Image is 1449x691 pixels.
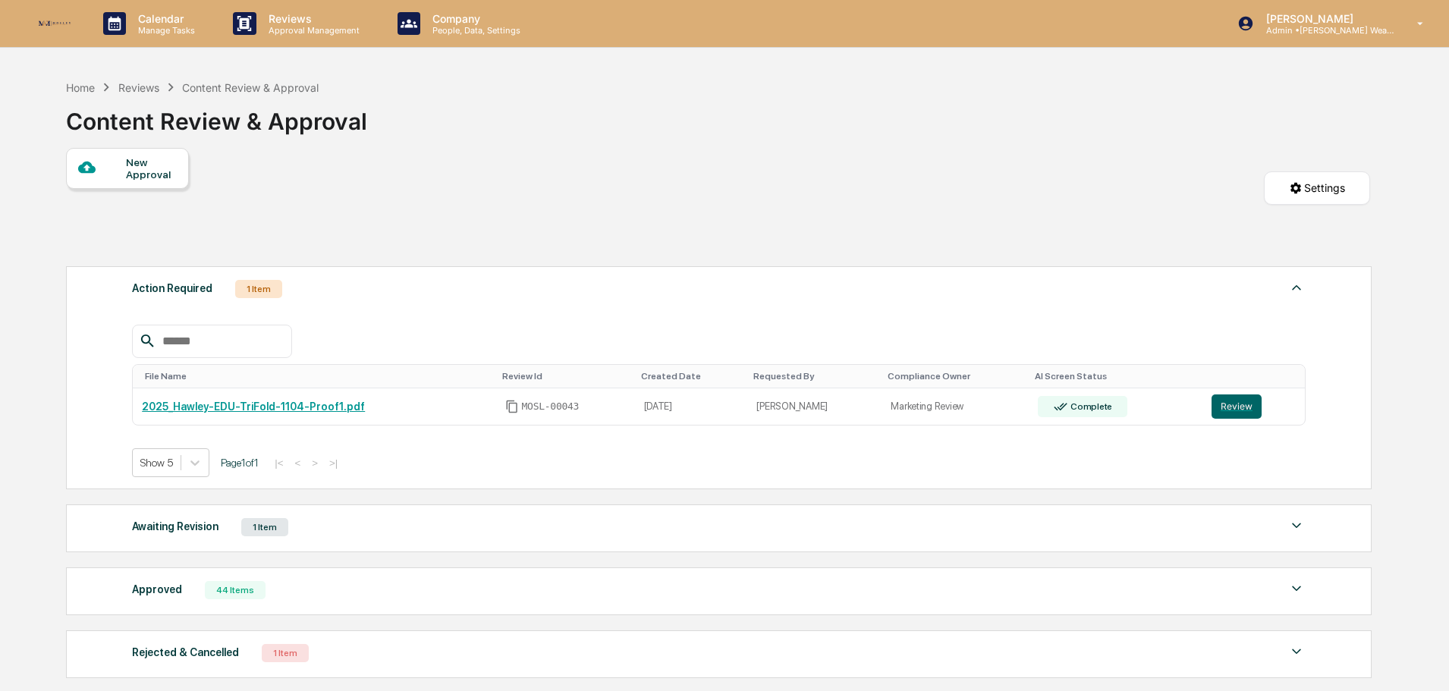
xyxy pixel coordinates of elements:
[142,400,365,413] a: 2025_Hawley-EDU-TriFold-1104-Proof1.pdf
[256,12,367,25] p: Reviews
[1254,25,1395,36] p: Admin • [PERSON_NAME] Wealth
[747,388,882,426] td: [PERSON_NAME]
[1212,394,1296,419] a: Review
[235,280,282,298] div: 1 Item
[307,457,322,470] button: >
[290,457,305,470] button: <
[888,371,1023,382] div: Toggle SortBy
[126,25,203,36] p: Manage Tasks
[66,96,367,135] div: Content Review & Approval
[221,457,259,469] span: Page 1 of 1
[270,457,288,470] button: |<
[1212,394,1262,419] button: Review
[1287,579,1306,598] img: caret
[1254,12,1395,25] p: [PERSON_NAME]
[262,644,309,662] div: 1 Item
[502,371,629,382] div: Toggle SortBy
[1287,278,1306,297] img: caret
[118,81,159,94] div: Reviews
[66,81,95,94] div: Home
[420,12,528,25] p: Company
[641,371,742,382] div: Toggle SortBy
[325,457,342,470] button: >|
[241,518,288,536] div: 1 Item
[132,642,239,662] div: Rejected & Cancelled
[1035,371,1196,382] div: Toggle SortBy
[505,400,519,413] span: Copy Id
[182,81,319,94] div: Content Review & Approval
[256,25,367,36] p: Approval Management
[132,517,218,536] div: Awaiting Revision
[132,278,212,298] div: Action Required
[126,12,203,25] p: Calendar
[1287,517,1306,535] img: caret
[132,579,182,599] div: Approved
[882,388,1029,426] td: Marketing Review
[753,371,875,382] div: Toggle SortBy
[126,156,177,181] div: New Approval
[205,581,266,599] div: 44 Items
[635,388,748,426] td: [DATE]
[1215,371,1299,382] div: Toggle SortBy
[1287,642,1306,661] img: caret
[36,19,73,29] img: logo
[522,400,580,413] span: MOSL-00043
[420,25,528,36] p: People, Data, Settings
[145,371,489,382] div: Toggle SortBy
[1067,401,1112,412] div: Complete
[1264,171,1370,205] button: Settings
